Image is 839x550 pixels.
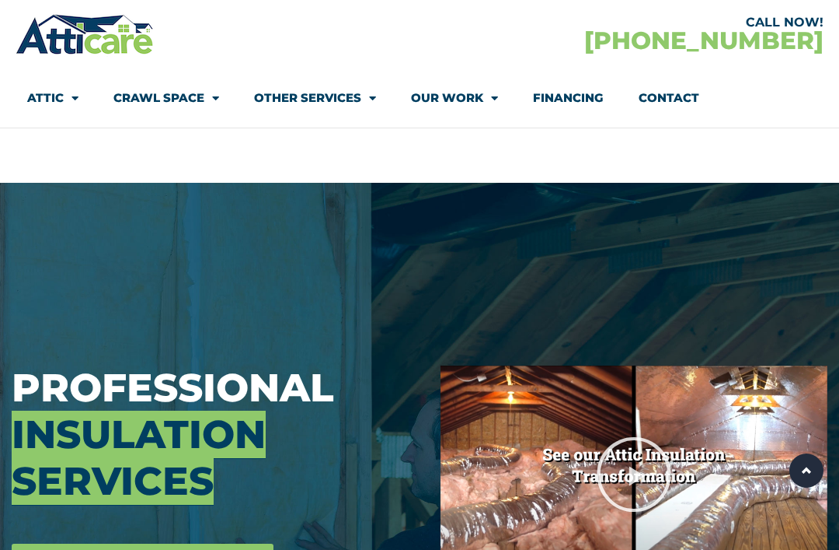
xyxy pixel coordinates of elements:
nav: Menu [27,80,812,116]
a: Financing [533,80,604,116]
a: Other Services [254,80,376,116]
a: Contact [639,80,699,116]
div: Play Video [595,436,673,513]
h3: Professional [12,365,417,505]
iframe: Chat Invitation [8,387,256,503]
a: Attic [27,80,78,116]
div: CALL NOW! [419,16,823,29]
a: Our Work [411,80,498,116]
a: Crawl Space [113,80,219,116]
